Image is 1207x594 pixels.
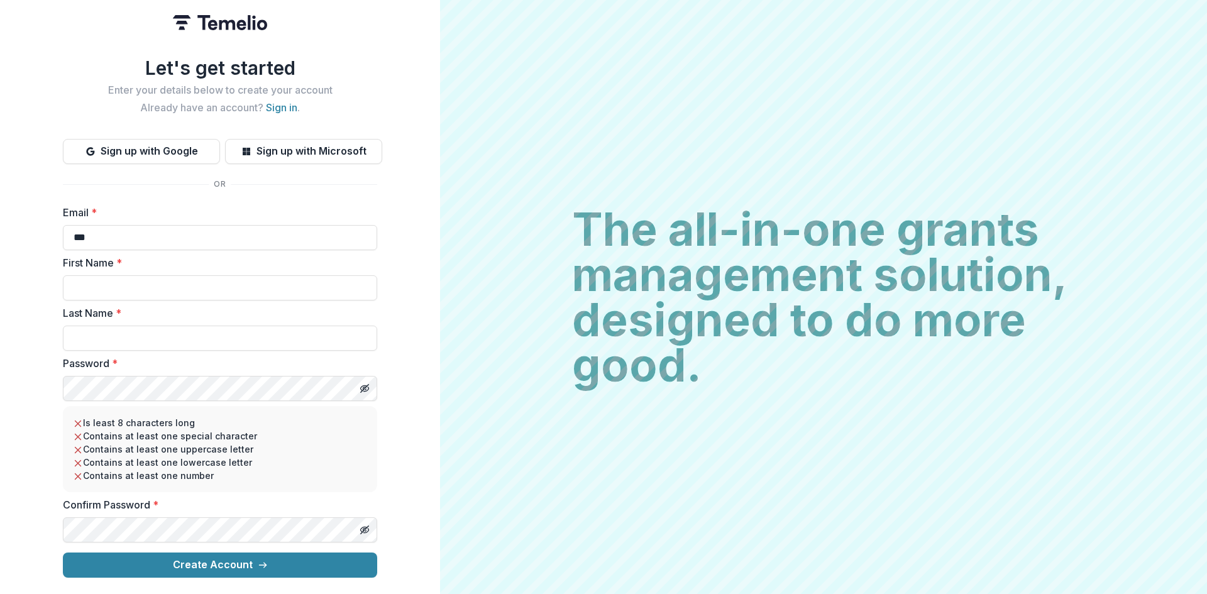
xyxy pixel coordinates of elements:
label: Confirm Password [63,497,370,512]
h1: Let's get started [63,57,377,79]
li: Contains at least one lowercase letter [73,456,367,469]
a: Sign in [266,101,297,114]
img: Temelio [173,15,267,30]
button: Create Account [63,553,377,578]
button: Toggle password visibility [355,520,375,540]
li: Contains at least one number [73,469,367,482]
h2: Already have an account? . [63,102,377,114]
button: Sign up with Microsoft [225,139,382,164]
button: Toggle password visibility [355,378,375,399]
label: Last Name [63,305,370,321]
h2: Enter your details below to create your account [63,84,377,96]
label: First Name [63,255,370,270]
label: Password [63,356,370,371]
button: Sign up with Google [63,139,220,164]
label: Email [63,205,370,220]
li: Is least 8 characters long [73,416,367,429]
li: Contains at least one uppercase letter [73,443,367,456]
li: Contains at least one special character [73,429,367,443]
